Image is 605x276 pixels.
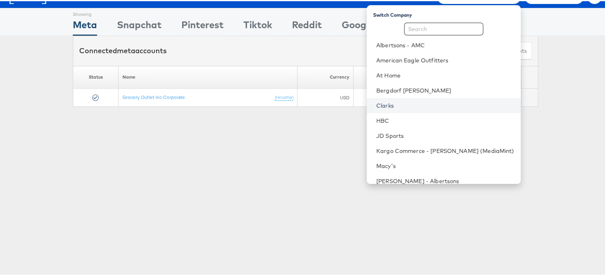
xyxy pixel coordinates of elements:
a: HBC [376,116,514,124]
div: Google [342,17,374,35]
th: Currency [298,65,353,87]
div: Showing [73,7,97,17]
div: Snapchat [117,17,161,35]
th: ID [353,65,413,87]
div: Connected accounts [79,44,167,55]
th: Status [73,65,119,87]
a: JD Sports [376,131,514,139]
a: [PERSON_NAME] - Albertsons [376,176,514,184]
a: American Eagle Outfitters [376,55,514,63]
a: Kargo Commerce - [PERSON_NAME] (MediaMint) [376,146,514,154]
div: Tiktok [243,17,272,35]
div: Switch Company [373,7,521,17]
td: USD [298,87,353,106]
a: Macy's [376,161,514,169]
a: Grocery Outlet Inc Corporate [123,93,185,99]
a: (rename) [274,93,293,100]
a: At Home [376,70,514,78]
th: Name [119,65,298,87]
a: Albertsons - AMC [376,40,514,48]
span: meta [117,45,135,54]
div: Meta [73,17,97,35]
input: Search [404,21,483,34]
a: Clarks [376,100,514,108]
a: Bergdorf [PERSON_NAME] [376,85,514,93]
div: Pinterest [181,17,224,35]
td: 351252216 [353,87,413,106]
div: Reddit [292,17,322,35]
